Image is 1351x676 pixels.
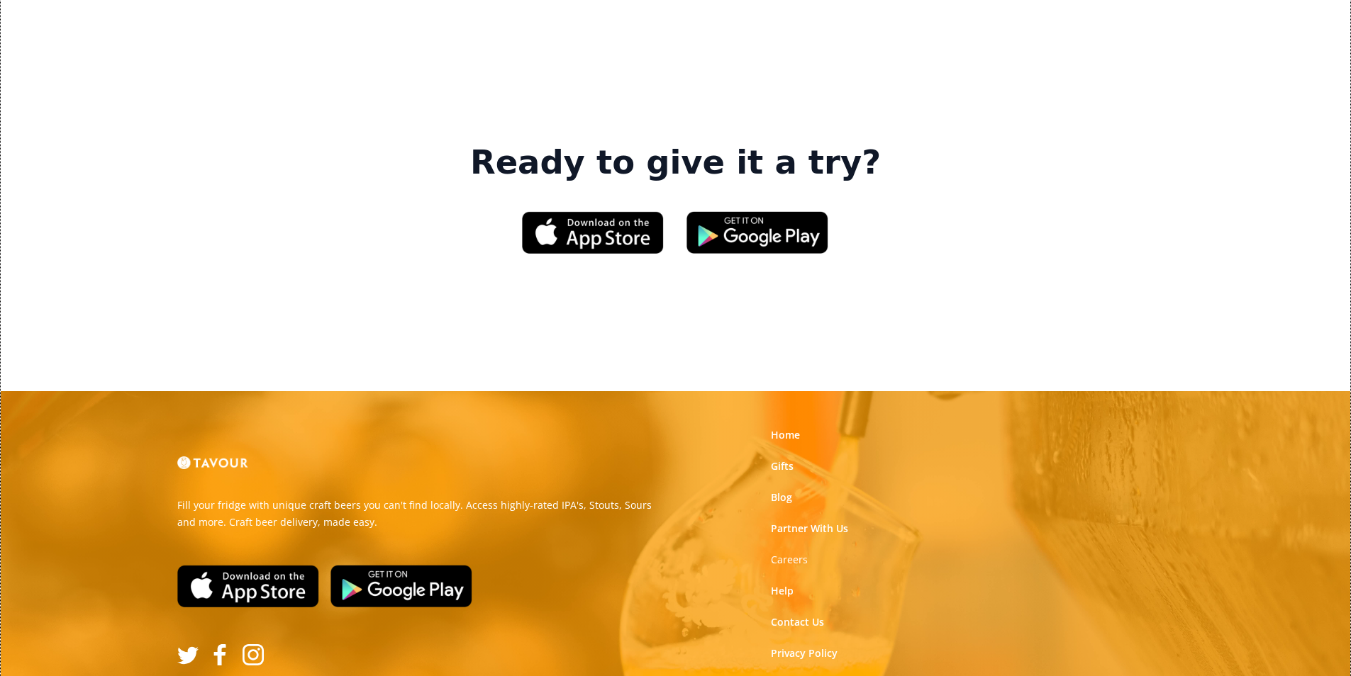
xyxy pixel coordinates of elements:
[771,428,800,442] a: Home
[771,522,848,536] a: Partner With Us
[771,584,794,598] a: Help
[470,143,881,183] strong: Ready to give it a try?
[771,615,824,629] a: Contact Us
[771,490,792,505] a: Blog
[177,497,665,531] p: Fill your fridge with unique craft beers you can't find locally. Access highly-rated IPA's, Stout...
[771,553,808,567] a: Careers
[771,646,838,660] a: Privacy Policy
[771,459,794,473] a: Gifts
[771,553,808,566] strong: Careers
